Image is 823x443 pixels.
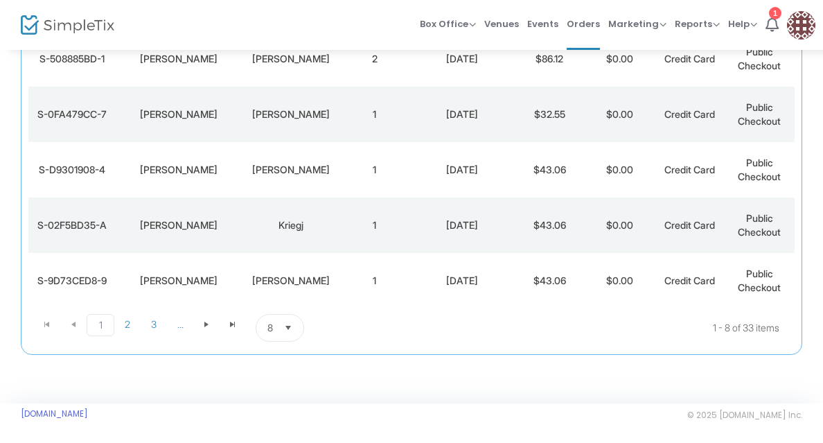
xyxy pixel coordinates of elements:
td: 1 [339,253,409,309]
div: Dale [119,163,238,177]
span: Reports [675,17,720,31]
div: Kriegj [245,218,336,232]
div: S-D9301908-4 [32,163,112,177]
div: Betsy [119,52,238,66]
span: Credit Card [664,53,715,64]
td: 1 [339,198,409,253]
span: © 2025 [DOMAIN_NAME] Inc. [687,410,802,421]
td: 1 [339,142,409,198]
span: Box Office [420,17,476,31]
span: Page 1 [87,314,114,336]
kendo-pager-info: 1 - 8 of 33 items [442,314,779,342]
span: Public Checkout [738,157,781,182]
span: Page 3 [141,314,167,335]
span: Public Checkout [738,101,781,127]
span: Credit Card [664,164,715,175]
div: 8/4/2025 [413,274,511,288]
span: Public Checkout [738,212,781,238]
td: $43.06 [515,142,585,198]
td: $43.06 [515,253,585,309]
div: Johnston [245,107,336,121]
div: Bruemmer [245,52,336,66]
button: Select [278,315,298,341]
td: $0.00 [585,31,655,87]
span: Help [728,17,757,31]
td: $43.06 [515,198,585,253]
div: 1 [769,7,781,19]
div: S-02F5BD35-A [32,218,112,232]
span: Page 4 [167,314,193,335]
span: Credit Card [664,219,715,231]
span: Venues [484,6,519,42]
span: Public Checkout [738,46,781,71]
span: Orders [567,6,600,42]
div: S-0FA479CC-7 [32,107,112,121]
td: $86.12 [515,31,585,87]
span: 8 [267,321,273,335]
div: Kriegh [245,274,336,288]
a: [DOMAIN_NAME] [21,408,88,419]
td: $0.00 [585,253,655,309]
div: 8/4/2025 [413,163,511,177]
span: Credit Card [664,275,715,286]
div: Julie [119,274,238,288]
td: 1 [339,87,409,142]
span: Page 2 [114,314,141,335]
div: Julie [119,218,238,232]
td: $0.00 [585,87,655,142]
div: Barbara [119,107,238,121]
div: S-508885BD-1 [32,52,112,66]
span: Marketing [608,17,666,31]
div: Perry [245,163,336,177]
td: $32.55 [515,87,585,142]
span: Credit Card [664,108,715,120]
span: Go to the last page [220,314,246,335]
td: 2 [339,31,409,87]
span: Public Checkout [738,268,781,293]
span: Go to the last page [227,319,238,330]
div: 8/5/2025 [413,107,511,121]
span: Go to the next page [201,319,212,330]
span: Events [527,6,558,42]
td: $0.00 [585,142,655,198]
td: $0.00 [585,198,655,253]
div: 8/5/2025 [413,52,511,66]
div: S-9D73CED8-9 [32,274,112,288]
div: 8/4/2025 [413,218,511,232]
span: Go to the next page [193,314,220,335]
